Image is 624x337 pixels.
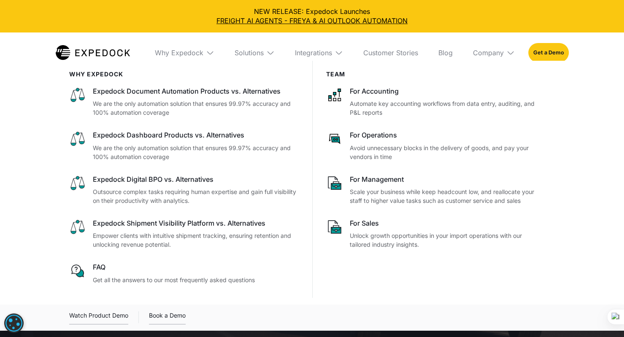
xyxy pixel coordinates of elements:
[466,32,521,73] div: Company
[350,99,542,117] p: Automate key accounting workflows from data entry, auditing, and P&L reports
[350,86,542,96] div: For Accounting
[326,175,542,205] a: For ManagementScale your business while keep headcount low, and reallocate your staff to higher v...
[149,310,186,324] a: Book a Demo
[93,275,299,284] p: Get all the answers to our most frequently asked questions
[69,71,299,78] div: WHy Expedock
[235,49,264,57] div: Solutions
[350,143,542,161] p: Avoid unnecessary blocks in the delivery of goods, and pay your vendors in time
[326,71,542,78] div: Team
[148,32,221,73] div: Why Expedock
[93,262,299,272] div: FAQ
[69,310,128,324] a: open lightbox
[69,86,299,117] a: Expedock Document Automation Products vs. AlternativesWe are the only automation solution that en...
[69,130,299,161] a: Expedock Dashboard Products vs. AlternativesWe are the only automation solution that ensures 99.9...
[93,99,299,117] p: We are the only automation solution that ensures 99.97% accuracy and 100% automation coverage
[69,310,128,324] div: Watch Product Demo
[295,49,332,57] div: Integrations
[93,143,299,161] p: We are the only automation solution that ensures 99.97% accuracy and 100% automation coverage
[350,187,542,205] p: Scale your business while keep headcount low, and reallocate your staff to higher value tasks suc...
[93,231,299,249] p: Empower clients with intuitive shipment tracking, ensuring retention and unlocking revenue potent...
[7,7,617,26] div: NEW RELEASE: Expedock Launches
[326,86,542,117] a: For AccountingAutomate key accounting workflows from data entry, auditing, and P&L reports
[93,187,299,205] p: Outsource complex tasks requiring human expertise and gain full visibility on their productivity ...
[155,49,203,57] div: Why Expedock
[69,262,299,284] a: FAQGet all the answers to our most frequently asked questions
[288,32,350,73] div: Integrations
[93,218,299,228] div: Expedock Shipment Visibility Platform vs. Alternatives
[350,130,542,140] div: For Operations
[357,32,425,73] a: Customer Stories
[350,218,542,228] div: For Sales
[69,175,299,205] a: Expedock Digital BPO vs. AlternativesOutsource complex tasks requiring human expertise and gain f...
[528,43,568,62] a: Get a Demo
[484,246,624,337] iframe: Chat Widget
[93,86,299,96] div: Expedock Document Automation Products vs. Alternatives
[326,130,542,161] a: For OperationsAvoid unnecessary blocks in the delivery of goods, and pay your vendors in time
[350,231,542,249] p: Unlock growth opportunities in your import operations with our tailored industry insights.
[228,32,281,73] div: Solutions
[350,175,542,184] div: For Management
[326,218,542,249] a: For SalesUnlock growth opportunities in your import operations with our tailored industry insights.
[432,32,459,73] a: Blog
[7,16,617,25] a: FREIGHT AI AGENTS - FREYA & AI OUTLOOK AUTOMATION
[69,218,299,249] a: Expedock Shipment Visibility Platform vs. AlternativesEmpower clients with intuitive shipment tra...
[473,49,504,57] div: Company
[93,130,299,140] div: Expedock Dashboard Products vs. Alternatives
[93,175,299,184] div: Expedock Digital BPO vs. Alternatives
